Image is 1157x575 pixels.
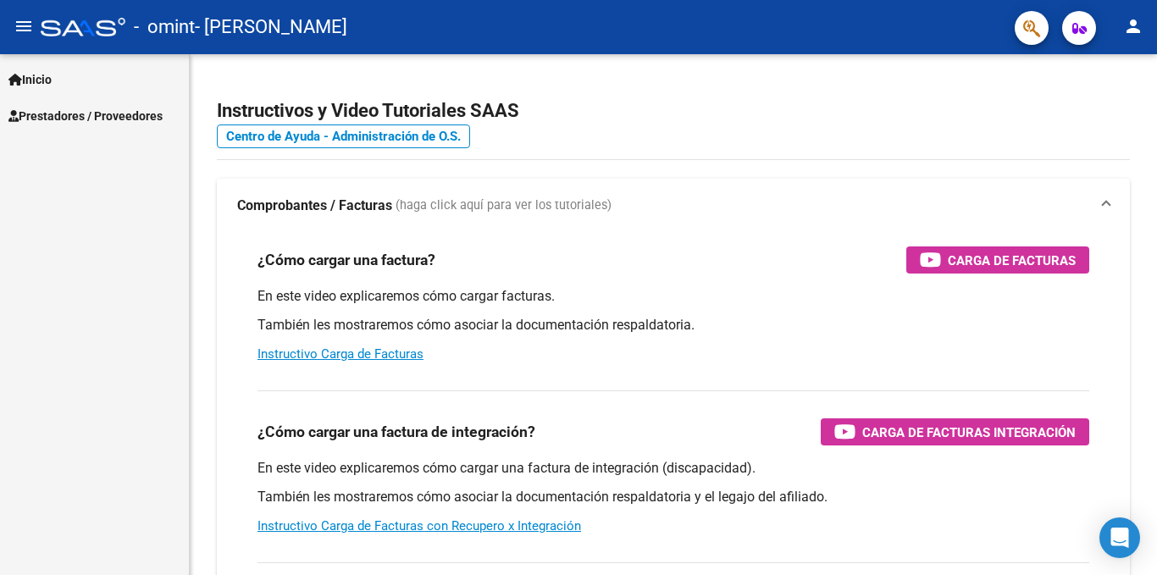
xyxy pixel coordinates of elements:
[862,422,1076,443] span: Carga de Facturas Integración
[8,107,163,125] span: Prestadores / Proveedores
[257,459,1089,478] p: En este video explicaremos cómo cargar una factura de integración (discapacidad).
[1099,517,1140,558] div: Open Intercom Messenger
[396,196,612,215] span: (haga click aquí para ver los tutoriales)
[821,418,1089,445] button: Carga de Facturas Integración
[948,250,1076,271] span: Carga de Facturas
[134,8,195,46] span: - omint
[195,8,347,46] span: - [PERSON_NAME]
[8,70,52,89] span: Inicio
[257,346,423,362] a: Instructivo Carga de Facturas
[217,95,1130,127] h2: Instructivos y Video Tutoriales SAAS
[257,518,581,534] a: Instructivo Carga de Facturas con Recupero x Integración
[14,16,34,36] mat-icon: menu
[217,179,1130,233] mat-expansion-panel-header: Comprobantes / Facturas (haga click aquí para ver los tutoriales)
[257,248,435,272] h3: ¿Cómo cargar una factura?
[1123,16,1143,36] mat-icon: person
[257,488,1089,506] p: También les mostraremos cómo asociar la documentación respaldatoria y el legajo del afiliado.
[257,420,535,444] h3: ¿Cómo cargar una factura de integración?
[217,124,470,148] a: Centro de Ayuda - Administración de O.S.
[257,287,1089,306] p: En este video explicaremos cómo cargar facturas.
[257,316,1089,334] p: También les mostraremos cómo asociar la documentación respaldatoria.
[906,246,1089,274] button: Carga de Facturas
[237,196,392,215] strong: Comprobantes / Facturas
